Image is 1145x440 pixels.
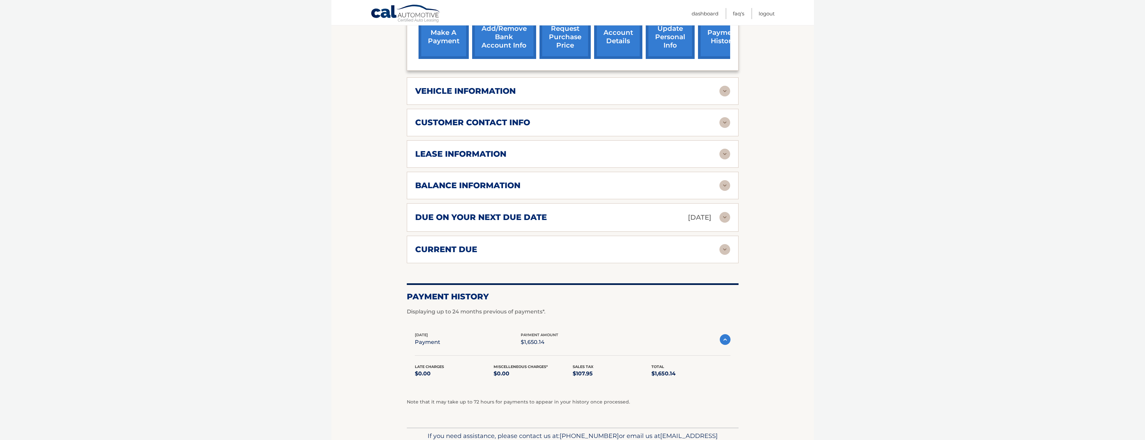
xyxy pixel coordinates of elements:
h2: lease information [415,149,506,159]
a: make a payment [419,15,469,59]
a: update personal info [646,15,695,59]
img: accordion-rest.svg [719,149,730,159]
a: Logout [759,8,775,19]
img: accordion-rest.svg [719,86,730,96]
p: $107.95 [573,369,652,378]
span: Total [651,364,664,369]
img: accordion-rest.svg [719,117,730,128]
span: payment amount [521,333,558,337]
p: [DATE] [688,212,711,223]
a: Cal Automotive [371,4,441,24]
p: Displaying up to 24 months previous of payments*. [407,308,739,316]
h2: Payment History [407,292,739,302]
h2: balance information [415,180,520,191]
h2: due on your next due date [415,212,547,222]
span: [PHONE_NUMBER] [560,432,619,440]
a: payment history [698,15,748,59]
p: Note that it may take up to 72 hours for payments to appear in your history once processed. [407,398,739,406]
h2: current due [415,244,477,254]
a: FAQ's [733,8,744,19]
img: accordion-rest.svg [719,244,730,255]
span: [DATE] [415,333,428,337]
p: $0.00 [415,369,494,378]
p: $0.00 [494,369,573,378]
h2: vehicle information [415,86,516,96]
p: $1,650.14 [521,338,558,347]
a: request purchase price [539,15,591,59]
img: accordion-rest.svg [719,180,730,191]
h2: customer contact info [415,118,530,128]
a: Add/Remove bank account info [472,15,536,59]
img: accordion-active.svg [720,334,730,345]
span: Late Charges [415,364,444,369]
p: payment [415,338,440,347]
span: Miscelleneous Charges* [494,364,548,369]
p: $1,650.14 [651,369,730,378]
img: accordion-rest.svg [719,212,730,223]
span: Sales Tax [573,364,593,369]
a: Dashboard [692,8,718,19]
a: account details [594,15,642,59]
